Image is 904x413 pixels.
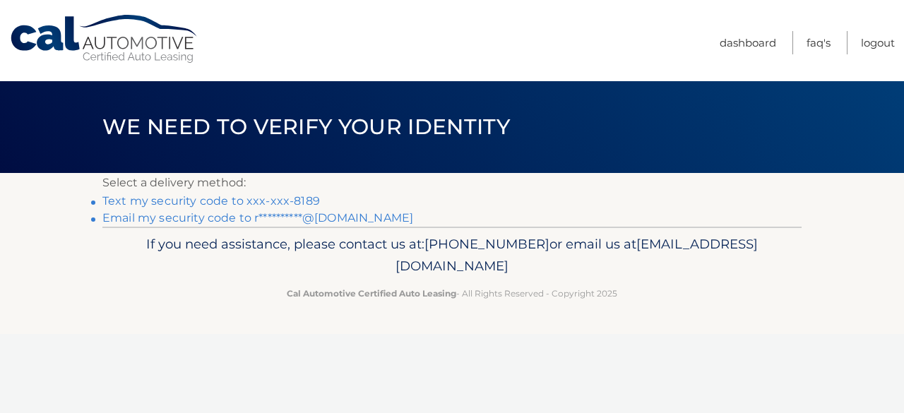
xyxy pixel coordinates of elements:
[807,31,831,54] a: FAQ's
[102,114,510,140] span: We need to verify your identity
[861,31,895,54] a: Logout
[424,236,549,252] span: [PHONE_NUMBER]
[112,286,792,301] p: - All Rights Reserved - Copyright 2025
[112,233,792,278] p: If you need assistance, please contact us at: or email us at
[102,211,413,225] a: Email my security code to r**********@[DOMAIN_NAME]
[287,288,456,299] strong: Cal Automotive Certified Auto Leasing
[9,14,200,64] a: Cal Automotive
[102,194,320,208] a: Text my security code to xxx-xxx-8189
[102,173,802,193] p: Select a delivery method:
[720,31,776,54] a: Dashboard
